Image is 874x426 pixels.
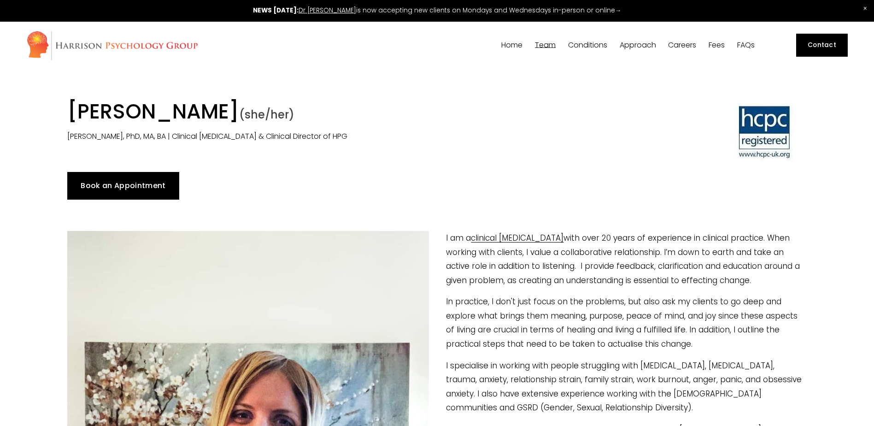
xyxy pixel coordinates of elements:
[568,41,607,50] a: folder dropdown
[67,99,618,128] h1: [PERSON_NAME]
[501,41,522,50] a: Home
[239,107,294,122] span: (she/her)
[67,359,807,415] p: I specialise in working with people struggling with [MEDICAL_DATA], [MEDICAL_DATA], trauma, anxie...
[67,295,807,351] p: In practice, I don't just focus on the problems, but also ask my clients to go deep and explore w...
[26,30,198,60] img: Harrison Psychology Group
[535,41,556,49] span: Team
[299,6,356,15] a: Dr [PERSON_NAME]
[67,231,807,287] p: I am a with over 20 years of experience in clinical practice. When working with clients, I value ...
[535,41,556,50] a: folder dropdown
[796,34,848,57] a: Contact
[568,41,607,49] span: Conditions
[620,41,656,49] span: Approach
[620,41,656,50] a: folder dropdown
[737,41,755,50] a: FAQs
[709,41,725,50] a: Fees
[668,41,696,50] a: Careers
[67,172,179,200] a: Book an Appointment
[471,232,563,243] a: clinical [MEDICAL_DATA]
[67,130,618,143] p: [PERSON_NAME], PhD, MA, BA | Clinical [MEDICAL_DATA] & Clinical Director of HPG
